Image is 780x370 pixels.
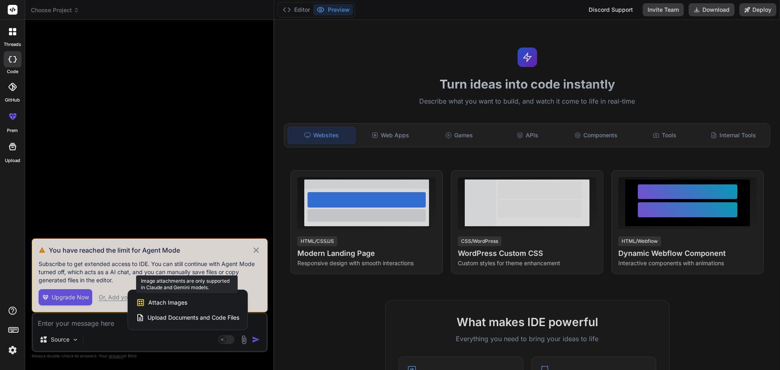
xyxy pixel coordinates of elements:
span: Upload Documents and Code Files [147,314,239,322]
label: prem [7,127,18,134]
label: code [7,68,18,75]
label: GitHub [5,97,20,104]
label: Upload [5,157,20,164]
span: Attach Images [148,299,187,307]
label: threads [4,41,21,48]
img: settings [6,343,19,357]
